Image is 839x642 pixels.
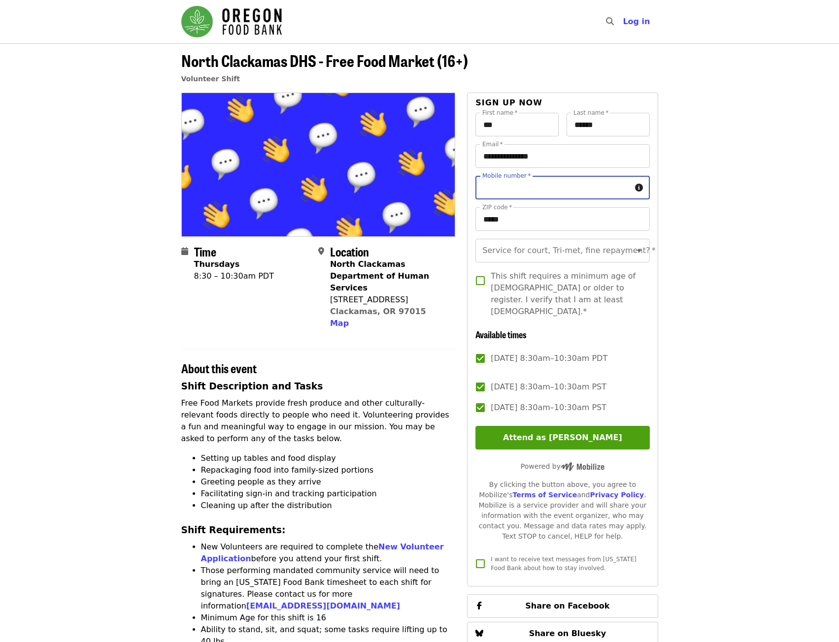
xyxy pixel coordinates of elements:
li: Facilitating sign-in and tracking participation [201,488,456,500]
a: Terms of Service [512,491,577,499]
span: North Clackamas DHS - Free Food Market (16+) [181,49,468,72]
i: map-marker-alt icon [318,247,324,256]
h3: Shift Description and Tasks [181,380,456,393]
button: Open [633,244,646,257]
button: Share on Facebook [467,594,658,618]
span: [DATE] 8:30am–10:30am PST [491,402,606,414]
span: About this event [181,359,257,377]
span: [DATE] 8:30am–10:30am PDT [491,353,607,364]
a: Clackamas, OR 97015 [330,307,426,316]
span: Location [330,243,369,260]
span: Sign up now [475,98,542,107]
img: Powered by Mobilize [561,462,604,471]
li: Minimum Age for this shift is 16 [201,612,456,624]
strong: Thursdays [194,259,240,269]
span: This shift requires a minimum age of [DEMOGRAPHIC_DATA] or older to register. I verify that I am ... [491,270,641,318]
span: Powered by [521,462,604,470]
div: 8:30 – 10:30am PDT [194,270,274,282]
i: search icon [606,17,614,26]
img: Oregon Food Bank - Home [181,6,282,37]
h3: Shift Requirements: [181,523,456,537]
label: First name [482,110,518,116]
div: By clicking the button above, you agree to Mobilize's and . Mobilize is a service provider and wi... [475,480,649,542]
input: ZIP code [475,207,649,231]
span: I want to receive text messages from [US_STATE] Food Bank about how to stay involved. [491,556,636,572]
button: Attend as [PERSON_NAME] [475,426,649,449]
i: calendar icon [181,247,188,256]
span: [DATE] 8:30am–10:30am PST [491,381,606,393]
span: Available times [475,328,527,341]
input: Mobile number [475,176,631,199]
span: Share on Bluesky [529,629,606,638]
label: ZIP code [482,204,512,210]
p: Free Food Markets provide fresh produce and other culturally-relevant foods directly to people wh... [181,397,456,445]
input: Email [475,144,649,168]
a: Privacy Policy [590,491,644,499]
i: circle-info icon [635,183,643,193]
label: Last name [573,110,608,116]
span: Map [330,319,349,328]
span: Time [194,243,216,260]
input: Last name [567,113,650,136]
img: North Clackamas DHS - Free Food Market (16+) organized by Oregon Food Bank [182,93,455,236]
li: New Volunteers are required to complete the before you attend your first shift. [201,541,456,565]
li: Greeting people as they arrive [201,476,456,488]
li: Those performing mandated community service will need to bring an [US_STATE] Food Bank timesheet ... [201,565,456,612]
button: Log in [615,12,658,32]
div: [STREET_ADDRESS] [330,294,447,306]
a: Volunteer Shift [181,75,240,83]
input: First name [475,113,559,136]
input: Search [620,10,628,33]
span: Share on Facebook [525,601,609,610]
label: Mobile number [482,173,531,179]
label: Email [482,141,503,147]
a: New Volunteer Application [201,542,444,563]
button: Map [330,318,349,329]
li: Setting up tables and food display [201,452,456,464]
li: Cleaning up after the distribution [201,500,456,512]
span: Log in [623,17,650,26]
strong: North Clackamas Department of Human Services [330,259,429,292]
li: Repackaging food into family-sized portions [201,464,456,476]
a: [EMAIL_ADDRESS][DOMAIN_NAME] [246,601,400,610]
